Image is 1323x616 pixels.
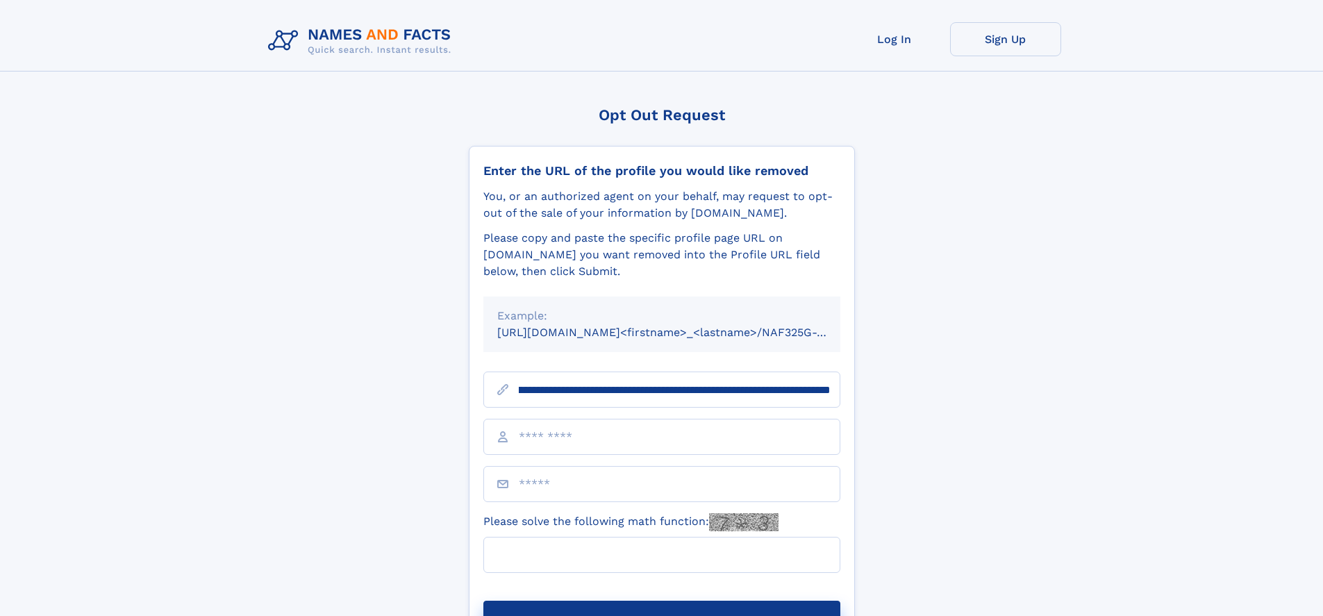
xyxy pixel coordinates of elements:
[483,188,840,222] div: You, or an authorized agent on your behalf, may request to opt-out of the sale of your informatio...
[263,22,463,60] img: Logo Names and Facts
[469,106,855,124] div: Opt Out Request
[950,22,1061,56] a: Sign Up
[483,230,840,280] div: Please copy and paste the specific profile page URL on [DOMAIN_NAME] you want removed into the Pr...
[483,513,779,531] label: Please solve the following math function:
[497,308,826,324] div: Example:
[839,22,950,56] a: Log In
[497,326,867,339] small: [URL][DOMAIN_NAME]<firstname>_<lastname>/NAF325G-xxxxxxxx
[483,163,840,178] div: Enter the URL of the profile you would like removed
